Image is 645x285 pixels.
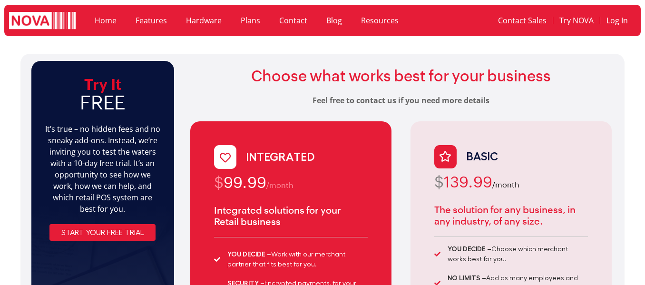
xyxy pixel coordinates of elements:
div: It’s true – no hidden fees and no sneaky add-ons. Instead, we’re inviting you to test the waters ... [45,123,161,215]
a: Resources [352,10,408,31]
a: Blog [317,10,352,31]
span: Choose which merchant works best for you. [445,244,587,265]
h1: Choose what works best for your business [190,67,611,85]
nav: Menu [452,10,634,31]
h2: The solution for any business, in any industry, of any size. [434,204,588,227]
a: Try NOVA [553,10,600,31]
b: YOU DECIDE – [448,246,491,252]
span: start your free trial [61,229,144,236]
a: Contact [270,10,317,31]
h2: Integrated solutions for your Retail business [214,205,368,227]
h2: BASIC [466,150,498,164]
b: YOU DECIDE – [227,251,271,257]
strong: Feel free to contact us if you need more details [313,95,489,106]
nav: Menu [85,10,442,31]
a: Home [85,10,126,31]
a: Plans [231,10,270,31]
h2: 99.99 [214,174,368,195]
img: logo white [9,12,76,30]
a: Contact Sales [492,10,553,31]
span: Work with our merchant partner that fits best for you. [225,249,367,270]
span: /month [266,181,293,190]
span: FREE [80,92,125,114]
h2: 139.99 [434,173,588,194]
b: NO LIMITS – [448,275,486,281]
h2: Try It [45,74,161,114]
h2: INTEGRATED [246,150,315,164]
a: start your free trial [49,224,156,241]
a: Features [126,10,176,31]
span: /month [492,180,519,189]
span: $ [434,173,444,191]
span: $ [214,174,224,191]
a: Log In [600,10,634,31]
a: Hardware [176,10,231,31]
